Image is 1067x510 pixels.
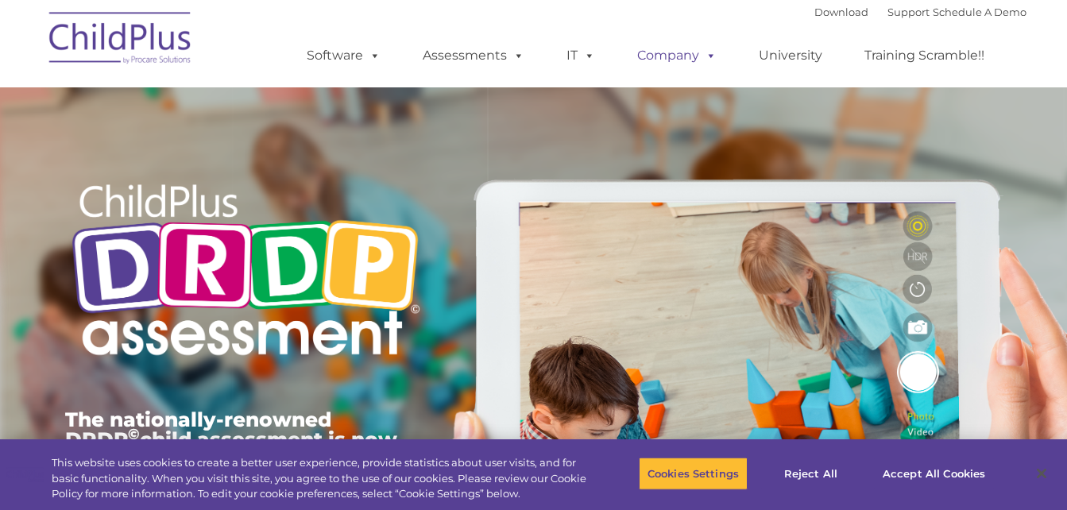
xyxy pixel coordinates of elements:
sup: © [128,425,140,443]
span: The nationally-renowned DRDP child assessment is now available in ChildPlus. [65,408,397,471]
a: Schedule A Demo [933,6,1026,18]
a: University [743,40,838,71]
font: | [814,6,1026,18]
img: Copyright - DRDP Logo Light [65,163,426,382]
button: Accept All Cookies [874,457,994,490]
a: Support [887,6,930,18]
a: Download [814,6,868,18]
button: Cookies Settings [639,457,748,490]
a: Software [291,40,396,71]
button: Close [1024,456,1059,491]
button: Reject All [761,457,860,490]
a: Assessments [407,40,540,71]
a: IT [551,40,611,71]
a: Training Scramble!! [849,40,1000,71]
a: Company [621,40,733,71]
img: ChildPlus by Procare Solutions [41,1,200,80]
div: This website uses cookies to create a better user experience, provide statistics about user visit... [52,455,587,502]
